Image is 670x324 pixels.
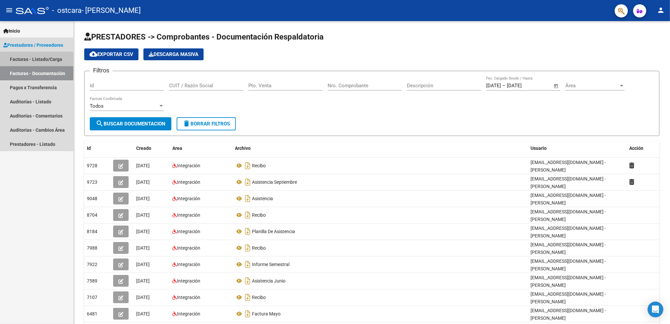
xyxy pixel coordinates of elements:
[252,179,297,185] span: Asistencia Septiembre
[87,212,97,218] span: 8704
[553,82,560,90] button: Open calendar
[52,3,82,18] span: - ostcara
[243,226,252,237] i: Descargar documento
[235,146,251,151] span: Archivo
[177,163,200,168] span: Integración
[531,308,606,321] span: [EMAIL_ADDRESS][DOMAIN_NAME] - [PERSON_NAME]
[90,117,171,130] button: Buscar Documentacion
[143,48,204,60] button: Descarga Masiva
[502,83,506,89] span: –
[657,6,665,14] mat-icon: person
[177,229,200,234] span: Integración
[136,229,150,234] span: [DATE]
[96,120,104,127] mat-icon: search
[528,141,627,155] datatable-header-cell: Usuario
[183,121,230,127] span: Borrar Filtros
[252,295,266,300] span: Recibo
[243,160,252,171] i: Descargar documento
[96,121,165,127] span: Buscar Documentacion
[136,196,150,201] span: [DATE]
[531,275,606,288] span: [EMAIL_ADDRESS][DOMAIN_NAME] - [PERSON_NAME]
[183,120,190,127] mat-icon: delete
[177,278,200,283] span: Integración
[87,245,97,251] span: 7988
[531,242,606,255] span: [EMAIL_ADDRESS][DOMAIN_NAME] - [PERSON_NAME]
[136,311,150,316] span: [DATE]
[243,276,252,286] i: Descargar documento
[87,163,97,168] span: 9728
[243,210,252,220] i: Descargar documento
[87,229,97,234] span: 8184
[87,262,97,267] span: 7922
[82,3,141,18] span: - [PERSON_NAME]
[172,146,182,151] span: Area
[136,262,150,267] span: [DATE]
[136,146,151,151] span: Creado
[252,229,295,234] span: Planilla De Asistencia
[243,193,252,204] i: Descargar documento
[89,51,133,57] span: Exportar CSV
[252,163,266,168] span: Recibo
[90,66,112,75] h3: Filtros
[87,196,97,201] span: 9048
[177,245,200,251] span: Integración
[531,176,606,189] span: [EMAIL_ADDRESS][DOMAIN_NAME] - [PERSON_NAME]
[143,48,204,60] app-download-masive: Descarga masiva de comprobantes (adjuntos)
[177,179,200,185] span: Integración
[531,209,606,222] span: [EMAIL_ADDRESS][DOMAIN_NAME] - [PERSON_NAME]
[136,278,150,283] span: [DATE]
[84,141,111,155] datatable-header-cell: Id
[252,212,266,218] span: Recibo
[87,146,91,151] span: Id
[243,309,252,319] i: Descargar documento
[3,41,63,49] span: Prestadores / Proveedores
[170,141,232,155] datatable-header-cell: Area
[84,48,138,60] button: Exportar CSV
[252,311,281,316] span: Factura Mayo
[3,27,20,35] span: Inicio
[177,117,236,130] button: Borrar Filtros
[84,32,324,41] span: PRESTADORES -> Comprobantes - Documentación Respaldatoria
[531,193,606,205] span: [EMAIL_ADDRESS][DOMAIN_NAME] - [PERSON_NAME]
[252,278,285,283] span: Asistencia Junio
[134,141,170,155] datatable-header-cell: Creado
[629,146,643,151] span: Acción
[136,163,150,168] span: [DATE]
[89,50,97,58] mat-icon: cloud_download
[252,262,289,267] span: Informe Semestral
[136,179,150,185] span: [DATE]
[177,262,200,267] span: Integración
[243,292,252,303] i: Descargar documento
[252,196,273,201] span: Asistencia
[531,146,547,151] span: Usuario
[627,141,659,155] datatable-header-cell: Acción
[243,243,252,253] i: Descargar documento
[136,245,150,251] span: [DATE]
[136,295,150,300] span: [DATE]
[5,6,13,14] mat-icon: menu
[531,291,606,304] span: [EMAIL_ADDRESS][DOMAIN_NAME] - [PERSON_NAME]
[531,226,606,238] span: [EMAIL_ADDRESS][DOMAIN_NAME] - [PERSON_NAME]
[149,51,198,57] span: Descarga Masiva
[177,311,200,316] span: Integración
[565,83,619,89] span: Área
[507,83,539,89] input: Fecha fin
[87,278,97,283] span: 7589
[177,295,200,300] span: Integración
[531,258,606,271] span: [EMAIL_ADDRESS][DOMAIN_NAME] - [PERSON_NAME]
[648,302,663,317] div: Open Intercom Messenger
[486,83,501,89] input: Fecha inicio
[243,177,252,187] i: Descargar documento
[90,103,104,109] span: Todos
[243,259,252,270] i: Descargar documento
[87,295,97,300] span: 7107
[177,196,200,201] span: Integración
[531,160,606,173] span: [EMAIL_ADDRESS][DOMAIN_NAME] - [PERSON_NAME]
[136,212,150,218] span: [DATE]
[87,179,97,185] span: 9723
[87,311,97,316] span: 6481
[177,212,200,218] span: Integración
[252,245,266,251] span: Recibo
[232,141,528,155] datatable-header-cell: Archivo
